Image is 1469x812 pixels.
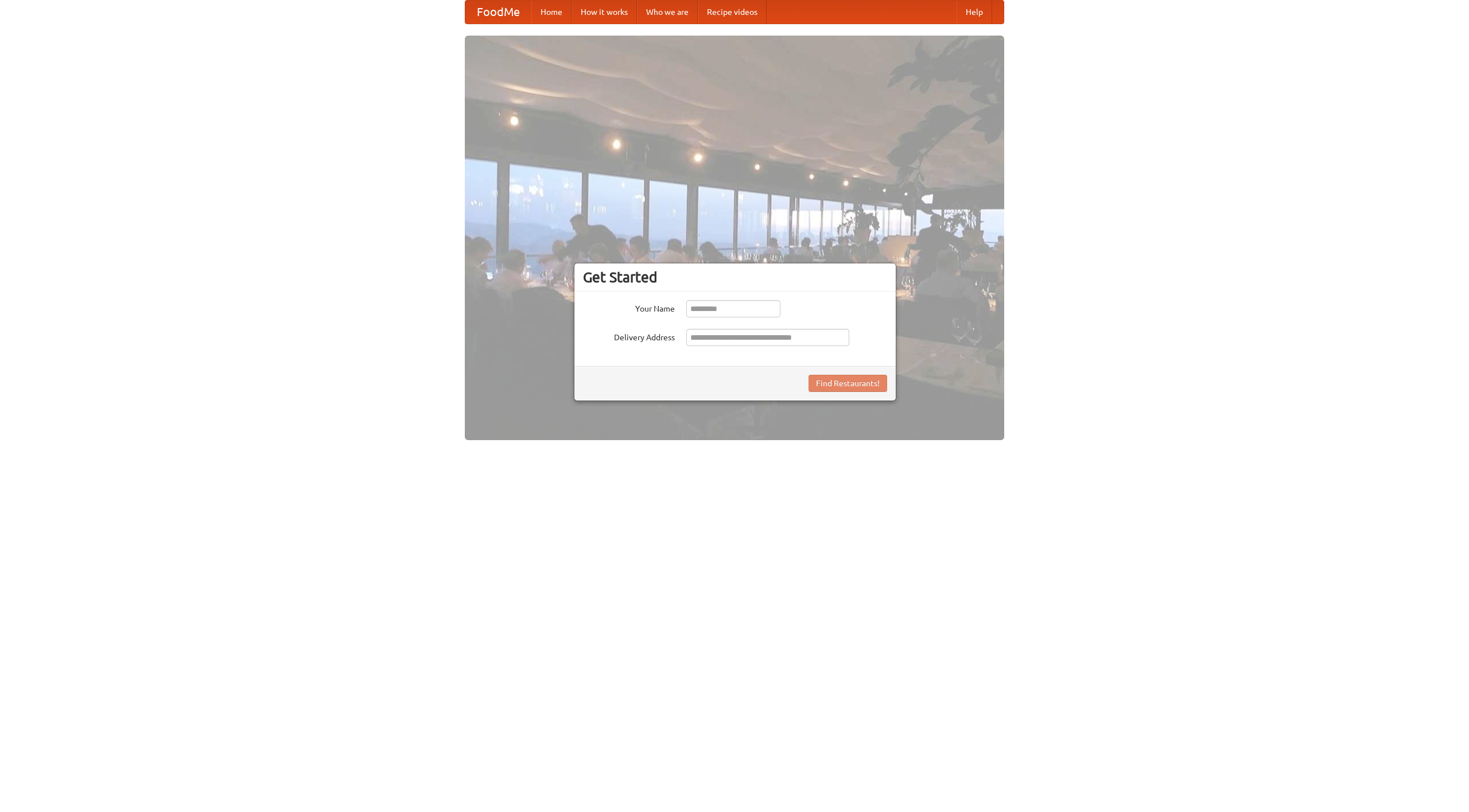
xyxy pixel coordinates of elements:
a: Help [957,1,992,24]
button: Find Restaurants! [809,375,887,392]
a: Recipe videos [698,1,767,24]
a: How it works [572,1,637,24]
a: Home [531,1,572,24]
a: Who we are [637,1,698,24]
h3: Get Started [583,269,887,286]
a: FoodMe [465,1,531,24]
label: Delivery Address [583,329,675,343]
label: Your Name [583,300,675,314]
